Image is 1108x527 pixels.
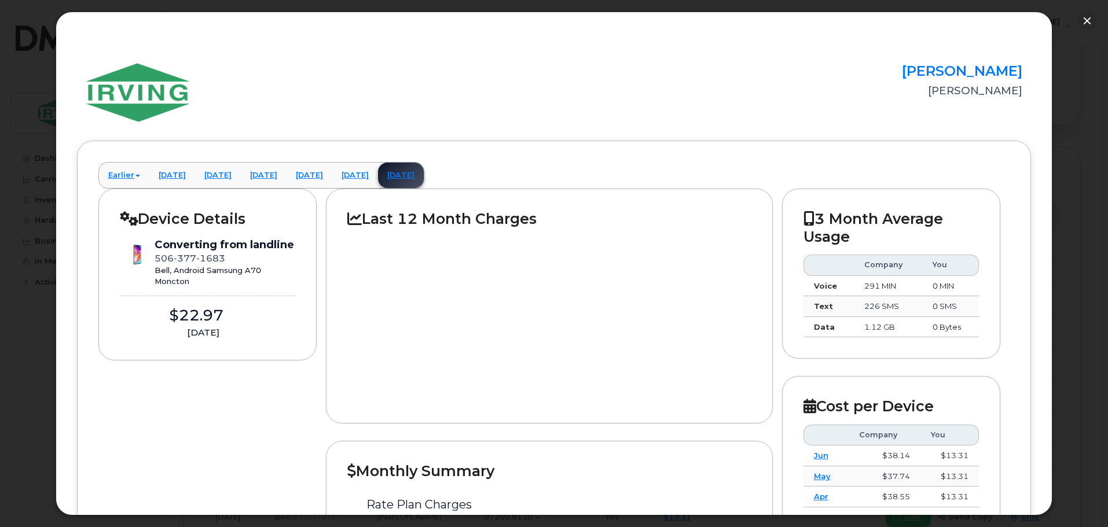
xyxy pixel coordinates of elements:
[922,317,979,338] td: 0 Bytes
[155,265,294,286] div: Bell, Android Samsung A70 Moncton
[814,281,837,290] strong: Voice
[920,425,979,445] th: You
[814,322,835,331] strong: Data
[120,305,273,326] div: $22.97
[922,276,979,297] td: 0 MIN
[347,210,751,227] h2: Last 12 Month Charges
[347,462,751,480] h2: Monthly Summary
[849,487,920,507] td: $38.55
[854,276,922,297] td: 291 MIN
[920,487,979,507] td: $13.31
[804,210,979,245] h2: 3 Month Average Usage
[922,255,979,275] th: You
[814,451,828,460] a: Jun
[804,397,979,415] h2: Cost per Device
[155,237,294,252] div: Converting from landline
[854,255,922,275] th: Company
[366,498,732,511] h3: Rate Plan Charges
[920,445,979,466] td: $13.31
[814,301,833,311] strong: Text
[120,210,296,227] h2: Device Details
[849,445,920,466] td: $38.14
[854,296,922,317] td: 226 SMS
[849,425,920,445] th: Company
[920,466,979,487] td: $13.31
[155,253,225,264] span: 506
[814,471,831,481] a: May
[849,466,920,487] td: $37.74
[854,317,922,338] td: 1.12 GB
[922,296,979,317] td: 0 SMS
[120,326,287,339] div: [DATE]
[196,253,225,264] span: 1683
[814,492,828,501] a: Apr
